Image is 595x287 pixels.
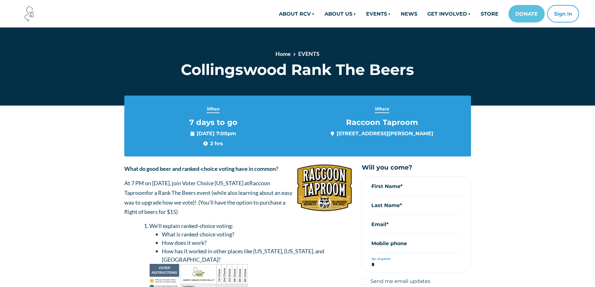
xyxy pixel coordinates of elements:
span: Raccoon Taproom [124,180,270,196]
span: When [207,105,220,113]
li: How has it worked in other places like [US_STATE], [US_STATE], and [GEOGRAPHIC_DATA]? [162,247,352,264]
p: At 7 PM on [DATE], join Voter Choice [US_STATE] at for a Rank The Beers event (while also learnin... [124,178,352,216]
a: STORE [476,7,503,20]
a: [STREET_ADDRESS][PERSON_NAME] [337,130,433,136]
img: Voter Choice NJ [21,5,38,22]
button: Sign in or sign up [547,5,579,22]
a: EVENTS [361,7,396,20]
nav: Main navigation [164,5,579,22]
a: ABOUT RCV [274,7,320,20]
li: What is ranked-choice voting? [162,230,352,239]
label: Send me email updates [370,277,430,285]
a: Home [275,50,291,57]
a: DONATE [508,5,545,22]
nav: breadcrumb [191,50,404,61]
span: Where [375,105,389,113]
a: EVENTS [298,50,320,57]
span: 2 hrs [203,140,223,147]
a: GET INVOLVED [422,7,476,20]
a: NEWS [396,7,422,20]
section: Event info [124,96,471,156]
strong: What do good beer and ranked-choice voting have in common? [124,165,278,172]
a: ABOUT US [320,7,361,20]
img: silologo1.png [297,164,352,212]
span: Raccoon Taproom [346,118,418,127]
span: 7 days to go [189,118,237,127]
h5: Will you come? [362,164,471,171]
span: [DATE] 7:00pm [191,130,236,137]
h1: Collingswood Rank The Beers [169,61,426,79]
li: How does it work? [162,239,352,247]
span: ou'll have the option to purchase a flight of beers for $15) [124,199,285,215]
